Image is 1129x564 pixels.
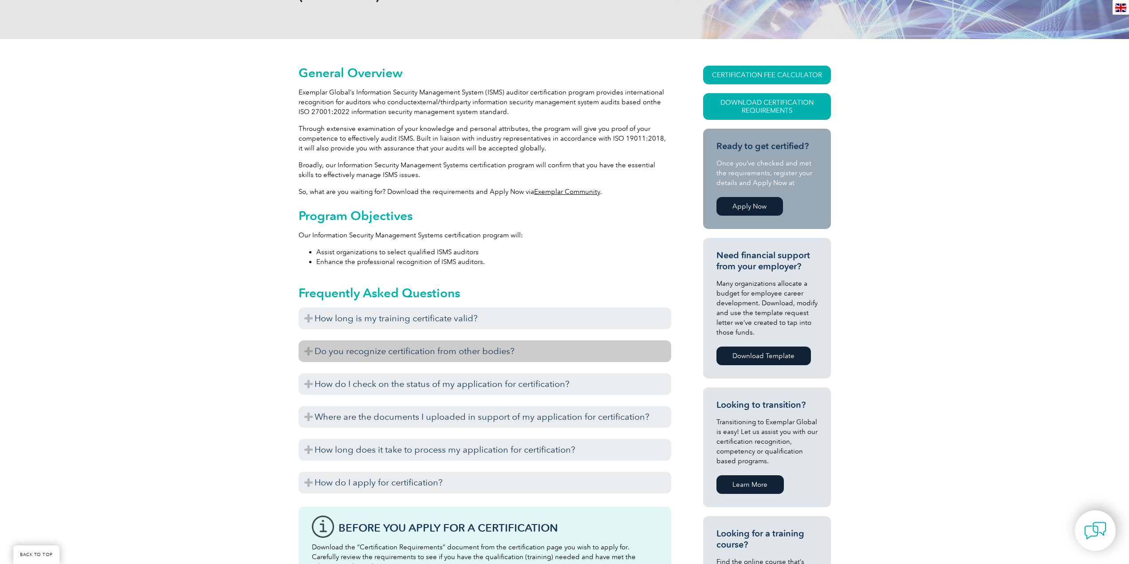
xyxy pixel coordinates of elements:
[299,472,671,493] h3: How do I apply for certification?
[703,93,831,120] a: Download Certification Requirements
[716,347,811,365] a: Download Template
[299,209,671,223] h2: Program Objectives
[716,279,818,337] p: Many organizations allocate a budget for employee career development. Download, modify and use th...
[534,188,600,196] a: Exemplar Community
[299,160,671,180] p: Broadly, our Information Security Management Systems certification program will confirm that you ...
[1084,520,1106,542] img: contact-chat.png
[716,250,818,272] h3: Need financial support from your employer?
[316,247,671,257] li: Assist organizations to select qualified ISMS auditors
[316,257,671,267] li: Enhance the professional recognition of ISMS auditors.
[716,475,784,494] a: Learn More
[299,439,671,461] h3: How long does it take to process my application for certification?
[716,197,783,216] a: Apply Now
[716,417,818,466] p: Transitioning to Exemplar Global is easy! Let us assist you with our certification recognition, c...
[13,545,59,564] a: BACK TO TOP
[299,66,671,80] h2: General Overview
[299,308,671,329] h3: How long is my training certificate valid?
[299,340,671,362] h3: Do you recognize certification from other bodies?
[299,406,671,428] h3: Where are the documents I uploaded in support of my application for certification?
[716,158,818,188] p: Once you’ve checked and met the requirements, register your details and Apply Now at
[338,522,658,533] h3: Before You Apply For a Certification
[716,141,818,152] h3: Ready to get certified?
[716,399,818,410] h3: Looking to transition?
[455,98,651,106] span: party information security management system audits based on
[703,66,831,84] a: CERTIFICATION FEE CALCULATOR
[299,124,671,153] p: Through extensive examination of your knowledge and personal attributes, the program will give yo...
[1115,4,1126,12] img: en
[716,528,818,550] h3: Looking for a training course?
[299,373,671,395] h3: How do I check on the status of my application for certification?
[299,286,671,300] h2: Frequently Asked Questions
[299,187,671,197] p: So, what are you waiting for? Download the requirements and Apply Now via .
[299,87,671,117] p: Exemplar Global’s Information Security Management System (ISMS) auditor certification program pro...
[299,230,671,240] p: Our Information Security Management Systems certification program will:
[413,98,455,106] span: external/third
